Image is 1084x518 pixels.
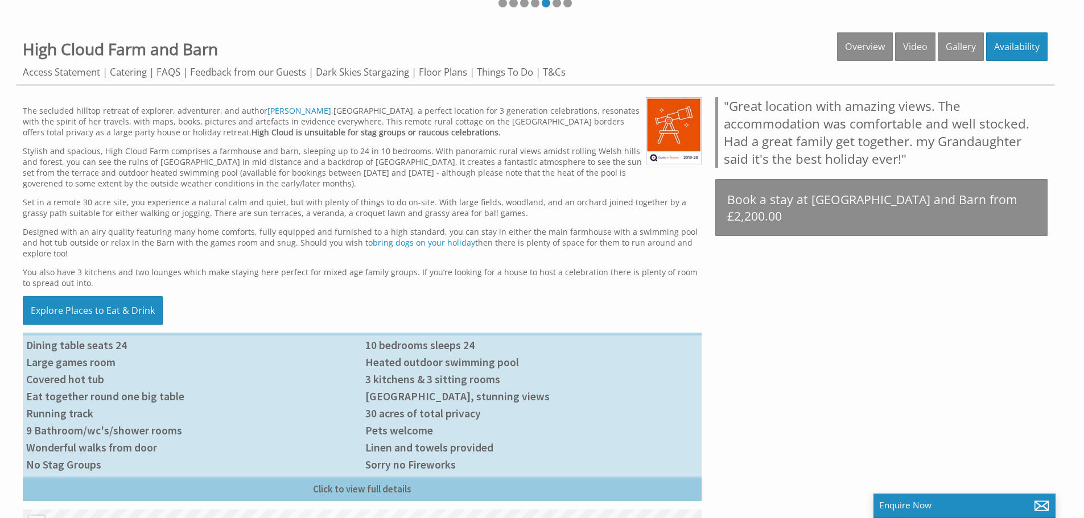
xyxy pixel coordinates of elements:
[373,237,475,248] a: bring dogs on your holiday
[362,439,701,456] li: Linen and towels provided
[715,97,1048,168] blockquote: "Great location with amazing views. The accommodation was comfortable and well stocked. Had a gre...
[23,422,362,439] li: 9 Bathroom/wc's/shower rooms
[477,65,533,78] a: Things To Do
[267,105,333,116] a: [PERSON_NAME],
[362,354,701,371] li: Heated outdoor swimming pool
[879,499,1050,511] p: Enquire Now
[252,127,501,138] strong: High Cloud is unsuitable for stag groups or raucous celebrations.
[23,337,362,354] li: Dining table seats 24
[110,65,147,78] a: Catering
[23,354,362,371] li: Large games room
[23,388,362,405] li: Eat together round one big table
[419,65,467,78] a: Floor Plans
[23,296,163,325] a: Explore Places to Eat & Drink
[23,226,702,259] p: Designed with an airy quality featuring many home comforts, fully equipped and furnished to a hig...
[23,405,362,422] li: Running track
[938,32,984,61] a: Gallery
[895,32,935,61] a: Video
[23,105,702,138] p: The secluded hilltop retreat of explorer, adventurer, and author [GEOGRAPHIC_DATA], a perfect loc...
[362,456,701,473] li: Sorry no Fireworks
[23,146,702,189] p: Stylish and spacious, High Cloud Farm comprises a farmhouse and barn, sleeping up to 24 in 10 bed...
[543,65,566,78] a: T&Cs
[23,197,702,218] p: Set in a remote 30 acre site, you experience a natural calm and quiet, but with plenty of things ...
[190,65,306,78] a: Feedback from our Guests
[23,65,100,78] a: Access Statement
[646,97,701,164] img: Quality in Tourism - Great4 Dark Skies
[316,65,409,78] a: Dark Skies Stargazing
[23,456,362,473] li: No Stag Groups
[23,267,702,288] p: You also have 3 kitchens and two lounges which make staying here perfect for mixed age family gro...
[837,32,893,61] a: Overview
[23,476,702,501] a: Click to view full details
[362,337,701,354] li: 10 bedrooms sleeps 24
[23,371,362,388] li: Covered hot tub
[156,65,180,78] a: FAQS
[23,38,218,60] a: High Cloud Farm and Barn
[362,422,701,439] li: Pets welcome
[23,439,362,456] li: Wonderful walks from door
[362,388,701,405] li: [GEOGRAPHIC_DATA], stunning views
[986,32,1048,61] a: Availability
[362,371,701,388] li: 3 kitchens & 3 sitting rooms
[715,179,1048,236] a: Book a stay at [GEOGRAPHIC_DATA] and Barn from £2,200.00
[362,405,701,422] li: 30 acres of total privacy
